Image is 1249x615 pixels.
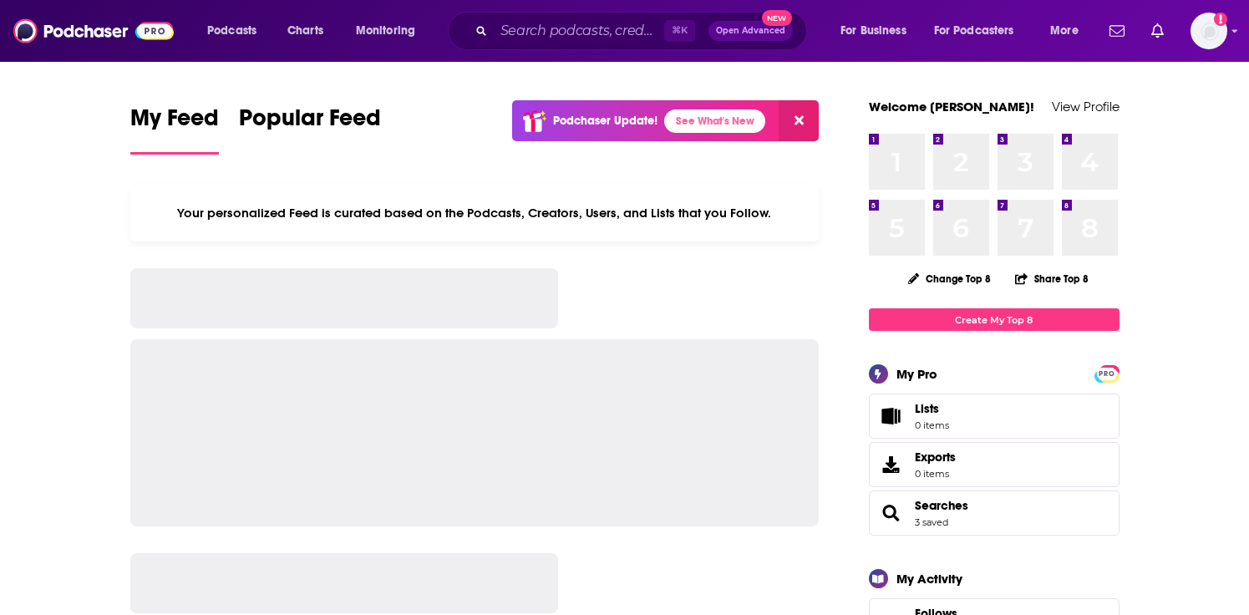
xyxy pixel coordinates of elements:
[898,268,1002,289] button: Change Top 8
[130,185,820,241] div: Your personalized Feed is curated based on the Podcasts, Creators, Users, and Lists that you Follow.
[464,12,823,50] div: Search podcasts, credits, & more...
[1050,19,1079,43] span: More
[664,20,695,42] span: ⌘ K
[708,21,793,41] button: Open AdvancedNew
[869,99,1034,114] a: Welcome [PERSON_NAME]!
[1191,13,1227,49] img: User Profile
[716,27,785,35] span: Open Advanced
[494,18,664,44] input: Search podcasts, credits, & more...
[1214,13,1227,26] svg: Add a profile image
[896,366,937,382] div: My Pro
[915,516,948,528] a: 3 saved
[1191,13,1227,49] button: Show profile menu
[875,501,908,525] a: Searches
[915,450,956,465] span: Exports
[915,419,949,431] span: 0 items
[923,18,1038,44] button: open menu
[664,109,765,133] a: See What's New
[207,19,256,43] span: Podcasts
[287,19,323,43] span: Charts
[239,104,381,142] span: Popular Feed
[1097,367,1117,379] a: PRO
[239,104,381,155] a: Popular Feed
[869,490,1120,536] span: Searches
[829,18,927,44] button: open menu
[869,442,1120,487] a: Exports
[344,18,437,44] button: open menu
[1103,17,1131,45] a: Show notifications dropdown
[915,401,949,416] span: Lists
[915,498,968,513] a: Searches
[840,19,906,43] span: For Business
[277,18,333,44] a: Charts
[195,18,278,44] button: open menu
[1191,13,1227,49] span: Logged in as carolinejames
[1145,17,1170,45] a: Show notifications dropdown
[869,394,1120,439] a: Lists
[915,401,939,416] span: Lists
[1014,262,1089,295] button: Share Top 8
[869,308,1120,331] a: Create My Top 8
[1038,18,1099,44] button: open menu
[130,104,219,155] a: My Feed
[1052,99,1120,114] a: View Profile
[896,571,962,587] div: My Activity
[553,114,658,128] p: Podchaser Update!
[356,19,415,43] span: Monitoring
[875,453,908,476] span: Exports
[934,19,1014,43] span: For Podcasters
[1097,368,1117,380] span: PRO
[915,468,956,480] span: 0 items
[13,15,174,47] img: Podchaser - Follow, Share and Rate Podcasts
[130,104,219,142] span: My Feed
[875,404,908,428] span: Lists
[762,10,792,26] span: New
